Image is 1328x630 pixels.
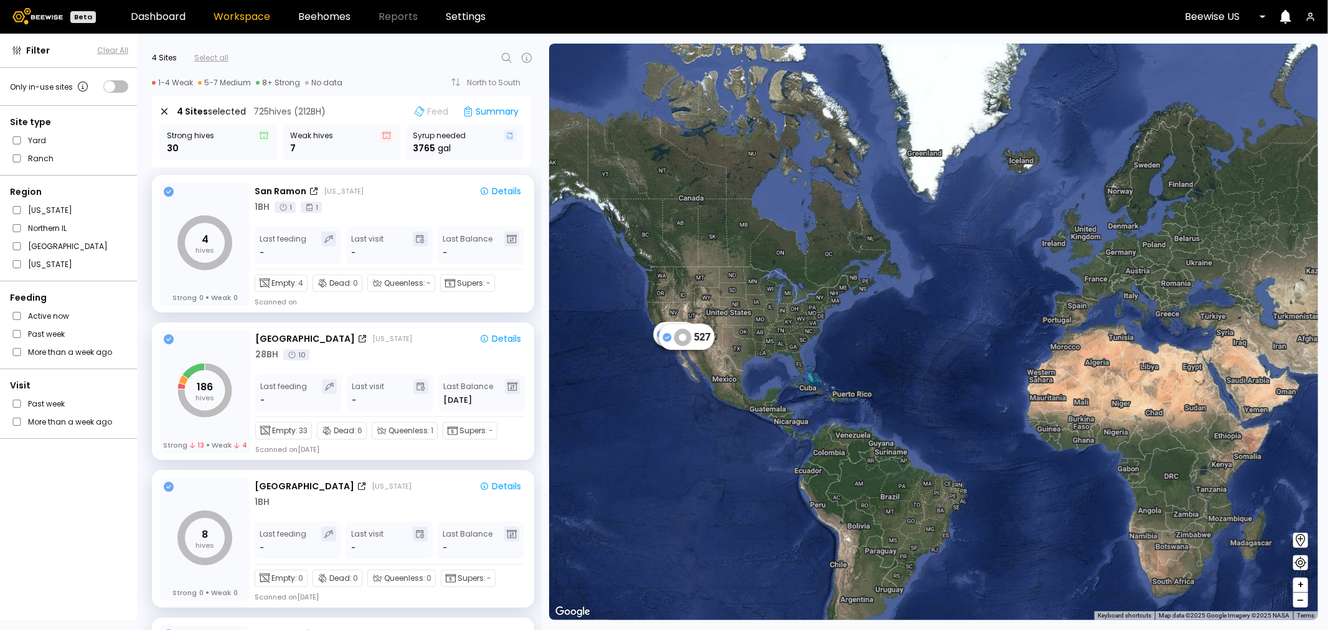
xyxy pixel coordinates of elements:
div: Dead: [313,275,362,292]
div: Scanned on [255,297,297,307]
div: [US_STATE] [324,186,364,196]
label: Northern IL [28,222,67,235]
div: 1 [301,202,322,213]
span: [DATE] [443,394,472,407]
div: Empty: [255,570,308,587]
div: 30 [167,142,270,155]
div: Only in-use sites [10,79,90,94]
div: Strong Weak [172,293,238,302]
button: Details [474,479,526,493]
span: 4 [298,278,303,289]
div: Region [10,186,128,199]
a: Settings [446,12,486,22]
div: 8 [659,324,704,349]
div: Last Balance [443,379,493,407]
button: Keyboard shortcuts [1098,611,1151,620]
div: Scanned on [DATE] [255,592,319,602]
span: - [487,573,491,584]
img: Google [552,604,593,620]
div: Dead: [313,570,362,587]
span: 0 [199,293,204,302]
span: 0 [353,278,358,289]
div: Last visit [352,379,384,407]
img: Beewise logo [12,8,63,24]
div: - [351,247,356,259]
div: No data [305,78,342,88]
tspan: 4 [202,232,209,247]
div: North to South [467,79,529,87]
button: Details [474,184,526,198]
div: 4 [653,322,697,347]
span: 13 [190,441,204,449]
div: Feed [410,103,453,120]
span: - [489,425,493,436]
a: Workspace [214,12,270,22]
div: - [351,542,356,554]
span: - [486,278,491,289]
div: 10 [283,349,309,360]
div: 1 [275,202,296,213]
label: Yard [28,134,46,147]
div: 7 [290,142,393,155]
div: 1-4 Weak [152,78,193,88]
div: [US_STATE] [372,481,412,491]
label: Active now [28,309,69,322]
div: Strong Weak [172,588,238,597]
span: 4 [234,441,247,449]
label: Ranch [28,152,54,165]
div: Last visit [351,232,384,259]
span: 0 [233,588,238,597]
div: Last feeding [260,379,307,407]
span: - [443,542,447,554]
span: 0 [199,588,204,597]
div: 3765 [413,142,516,155]
div: Last feeding [260,232,306,259]
button: Details [474,332,526,346]
span: 0 [353,573,358,584]
tspan: 8 [202,527,208,542]
a: Terms (opens in new tab) [1297,612,1314,619]
div: 527 [659,325,714,350]
div: Supers: [443,422,497,440]
div: Details [479,333,521,344]
a: Dashboard [131,12,186,22]
tspan: hives [195,540,214,550]
span: Map data ©2025 Google Imagery ©2025 NASA [1159,612,1289,619]
div: Last feeding [260,527,306,554]
div: selected [177,106,246,117]
label: More than a week ago [28,415,112,428]
div: Queenless: [372,422,438,440]
div: - [260,247,265,259]
div: Empty: [255,275,308,292]
div: Site type [10,116,128,129]
button: Clear All [97,45,128,56]
div: Details [479,481,521,492]
span: + [1297,577,1304,593]
div: Beta [70,11,96,23]
span: 0 [233,293,238,302]
div: - [352,394,356,407]
div: Summary [458,103,524,120]
div: 8+ Strong [256,78,300,88]
span: Filter [26,44,50,57]
div: Dead: [317,422,367,440]
span: 0 [426,573,431,584]
span: 6 [357,425,362,436]
div: Queenless: [367,275,435,292]
div: 725 hives ( 212 BH) [253,106,326,117]
div: Supers: [440,275,495,292]
div: Strong hives [167,129,270,142]
span: - [443,247,447,259]
div: Strong Weak [163,441,247,449]
label: [GEOGRAPHIC_DATA] [28,240,108,253]
div: Scanned on [DATE] [255,444,319,454]
tspan: 186 [197,380,213,394]
label: [US_STATE] [28,204,72,217]
div: 1 BH [255,496,270,509]
button: – [1293,593,1308,608]
div: Weak hives [290,129,393,142]
button: + [1293,578,1308,593]
label: [US_STATE] [28,258,72,271]
div: [GEOGRAPHIC_DATA] [255,332,355,346]
span: – [1297,593,1304,608]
